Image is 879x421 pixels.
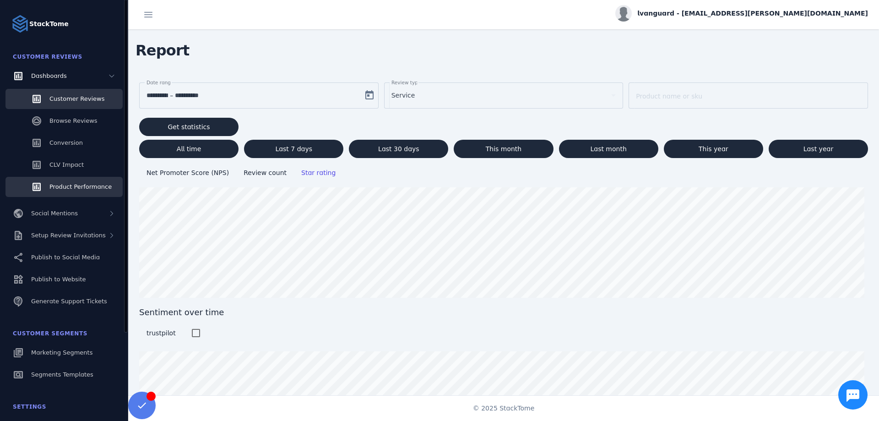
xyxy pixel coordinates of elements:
[49,117,98,124] span: Browse Reviews
[378,146,419,152] span: Last 30 days
[31,232,106,239] span: Setup Review Invitations
[5,291,123,312] a: Generate Support Tickets
[168,124,210,130] span: Get statistics
[13,330,87,337] span: Customer Segments
[301,169,336,176] span: Star rating
[29,19,69,29] strong: StackTome
[31,276,86,283] span: Publish to Website
[5,133,123,153] a: Conversion
[615,5,632,22] img: profile.jpg
[454,140,553,158] button: This month
[391,90,415,101] span: Service
[5,111,123,131] a: Browse Reviews
[31,298,107,305] span: Generate Support Tickets
[13,404,46,410] span: Settings
[590,146,626,152] span: Last month
[146,80,174,85] mat-label: Date range
[31,72,67,79] span: Dashboards
[360,86,379,104] button: Open calendar
[49,161,84,168] span: CLV Impact
[31,210,78,217] span: Social Mentions
[803,146,833,152] span: Last year
[486,146,522,152] span: This month
[49,139,83,146] span: Conversion
[139,140,239,158] button: All time
[5,269,123,290] a: Publish to Website
[5,89,123,109] a: Customer Reviews
[664,140,763,158] button: This year
[13,54,82,60] span: Customer Reviews
[11,15,29,33] img: Logo image
[49,95,104,102] span: Customer Reviews
[769,140,868,158] button: Last year
[128,36,197,65] span: Report
[559,140,658,158] button: Last month
[615,5,868,22] button: lvanguard - [EMAIL_ADDRESS][PERSON_NAME][DOMAIN_NAME]
[146,329,176,337] span: trustpilot
[5,177,123,197] a: Product Performance
[177,146,201,152] span: All time
[31,254,100,261] span: Publish to Social Media
[5,155,123,175] a: CLV Impact
[275,146,312,152] span: Last 7 days
[699,146,728,152] span: This year
[139,306,868,318] span: Sentiment over time
[244,140,343,158] button: Last 7 days
[146,169,229,176] span: Net Promoter Score (NPS)
[49,183,112,190] span: Product Performance
[139,118,239,136] button: Get statistics
[244,169,287,176] span: Review count
[170,90,173,101] span: –
[5,343,123,363] a: Marketing Segments
[473,404,535,413] span: © 2025 StackTome
[636,93,702,100] mat-label: Product name or sku
[349,140,448,158] button: Last 30 days
[5,247,123,268] a: Publish to Social Media
[637,9,868,18] span: lvanguard - [EMAIL_ADDRESS][PERSON_NAME][DOMAIN_NAME]
[31,349,92,356] span: Marketing Segments
[5,365,123,385] a: Segments Templates
[391,80,421,85] mat-label: Review type
[31,371,93,378] span: Segments Templates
